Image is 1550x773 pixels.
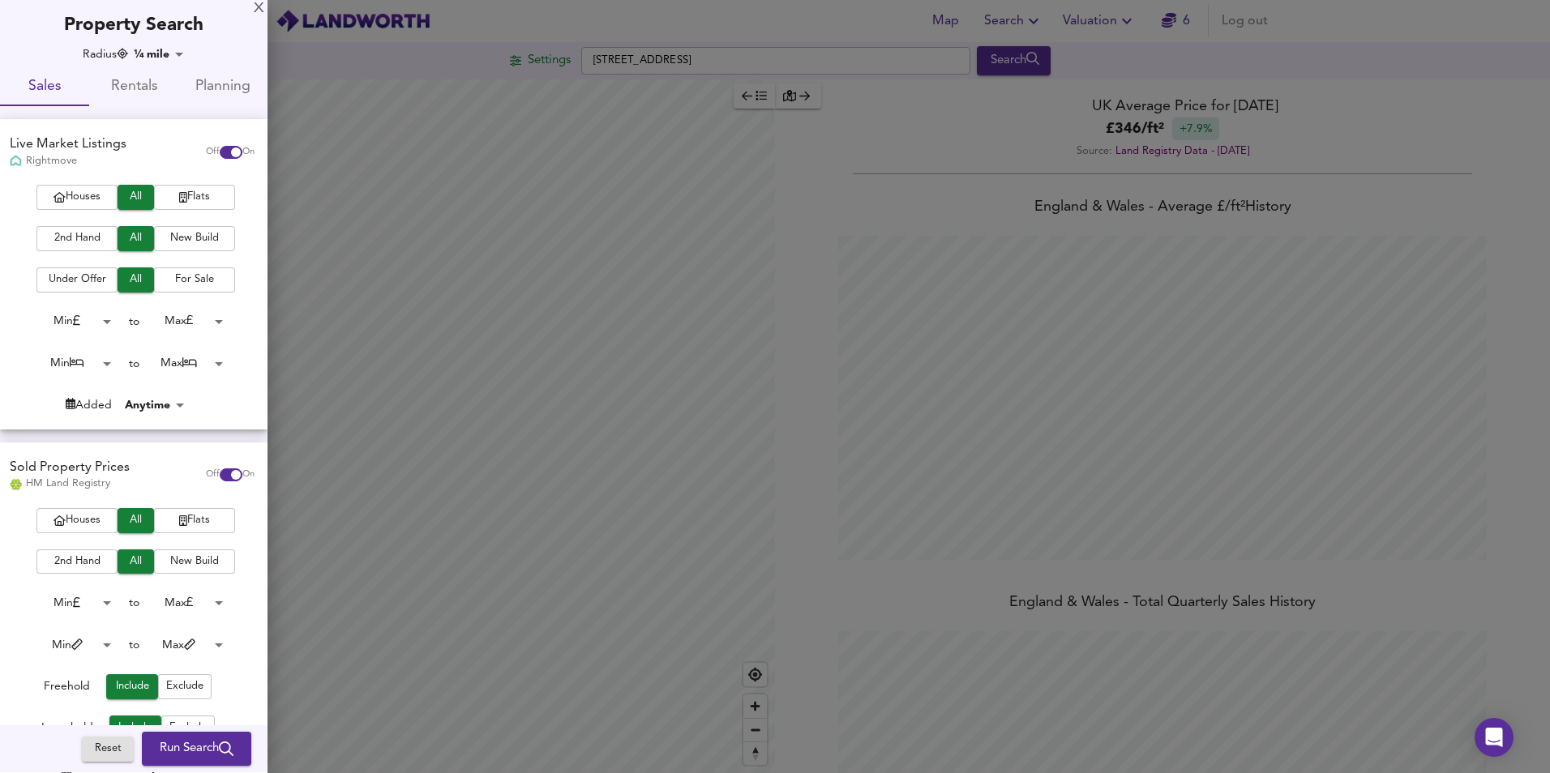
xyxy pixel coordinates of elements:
[188,75,258,100] span: Planning
[28,351,117,376] div: Min
[82,737,134,762] button: Reset
[118,226,154,251] button: All
[160,739,233,760] span: Run Search
[139,633,229,658] div: Max
[99,75,169,100] span: Rentals
[10,476,130,491] div: HM Land Registry
[154,267,235,293] button: For Sale
[106,674,158,699] button: Include
[158,674,212,699] button: Exclude
[126,511,146,530] span: All
[139,309,229,334] div: Max
[162,229,227,248] span: New Build
[118,185,154,210] button: All
[162,271,227,289] span: For Sale
[45,511,109,530] span: Houses
[118,267,154,293] button: All
[242,468,255,481] span: On
[83,46,128,62] div: Radius
[114,677,150,696] span: Include
[66,397,112,413] div: Added
[10,75,79,100] span: Sales
[10,155,22,169] img: Rightmove
[129,637,139,653] div: to
[129,46,189,62] div: ¼ mile
[44,678,90,699] div: Freehold
[206,146,220,159] span: Off
[1475,718,1514,757] div: Open Intercom Messenger
[120,397,190,413] div: Anytime
[161,715,215,741] button: Exclude
[154,185,235,210] button: Flats
[118,508,154,533] button: All
[28,633,117,658] div: Min
[126,229,146,248] span: All
[154,549,235,574] button: New Build
[90,741,126,759] span: Reset
[126,553,146,571] span: All
[36,508,118,533] button: Houses
[169,719,207,737] span: Exclude
[129,314,139,330] div: to
[166,677,203,696] span: Exclude
[118,549,154,574] button: All
[126,271,146,289] span: All
[41,720,93,741] div: Leasehold
[162,553,227,571] span: New Build
[206,468,220,481] span: Off
[36,226,118,251] button: 2nd Hand
[162,511,227,530] span: Flats
[154,226,235,251] button: New Build
[45,188,109,207] span: Houses
[10,479,22,490] img: Land Registry
[126,188,146,207] span: All
[36,185,118,210] button: Houses
[28,309,117,334] div: Min
[242,146,255,159] span: On
[36,267,118,293] button: Under Offer
[45,271,109,289] span: Under Offer
[10,135,126,154] div: Live Market Listings
[139,591,229,616] div: Max
[142,732,251,767] button: Run Search
[129,356,139,372] div: to
[118,719,153,737] span: Include
[139,351,229,376] div: Max
[10,154,126,169] div: Rightmove
[28,591,117,616] div: Min
[109,715,161,741] button: Include
[36,549,118,574] button: 2nd Hand
[162,188,227,207] span: Flats
[254,3,264,15] div: X
[129,595,139,611] div: to
[45,553,109,571] span: 2nd Hand
[154,508,235,533] button: Flats
[45,229,109,248] span: 2nd Hand
[10,459,130,477] div: Sold Property Prices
